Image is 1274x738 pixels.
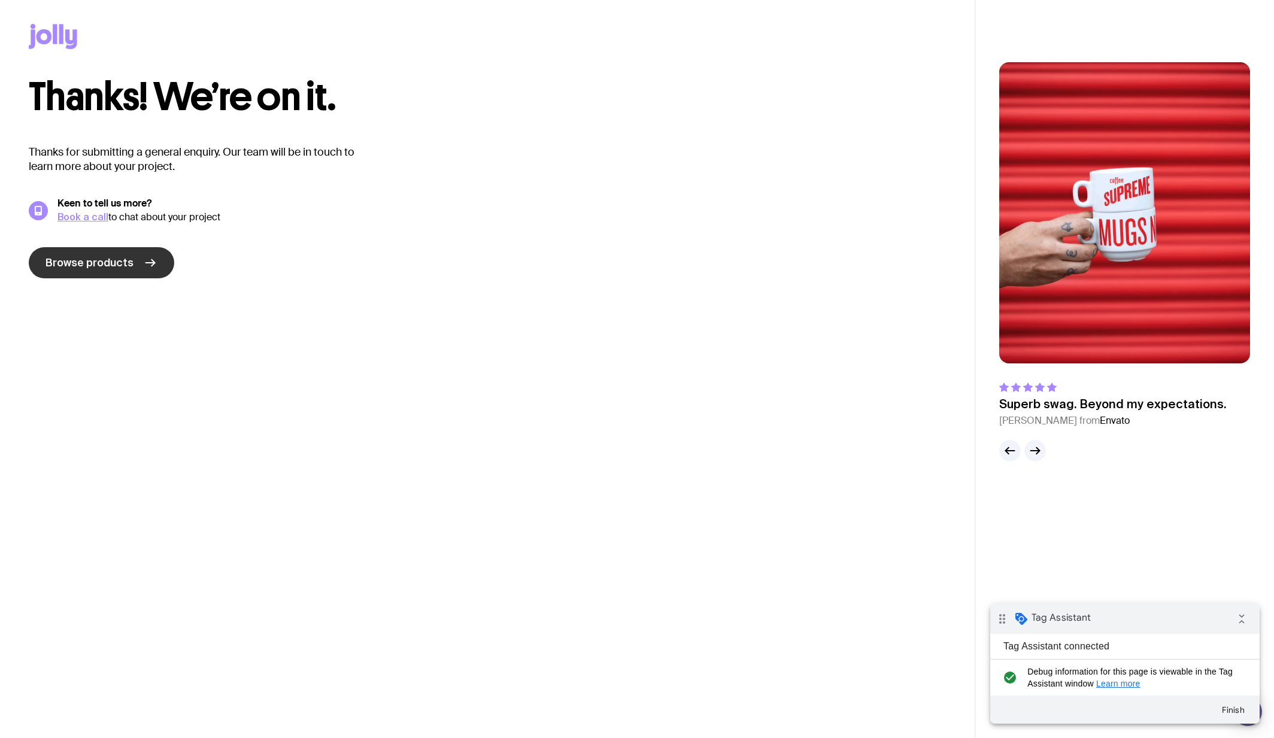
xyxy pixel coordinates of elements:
[37,62,250,86] span: Debug information for this page is viewable in the Tag Assistant window
[57,211,946,223] div: to chat about your project
[999,397,1227,411] p: Superb swag. Beyond my expectations.
[29,145,374,174] p: Thanks for submitting a general enquiry. Our team will be in touch to learn more about your project.
[222,95,265,117] button: Finish
[10,62,29,86] i: check_circle
[239,3,263,27] i: Collapse debug badge
[29,247,174,278] a: Browse products
[57,211,108,222] a: Book a call
[999,414,1227,428] cite: [PERSON_NAME] from
[1100,414,1130,427] span: Envato
[29,73,335,120] span: Thanks! We’re on it.
[57,198,946,209] h5: Keen to tell us more?
[45,256,134,270] span: Browse products
[41,8,101,20] span: Tag Assistant
[106,75,150,84] a: Learn more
